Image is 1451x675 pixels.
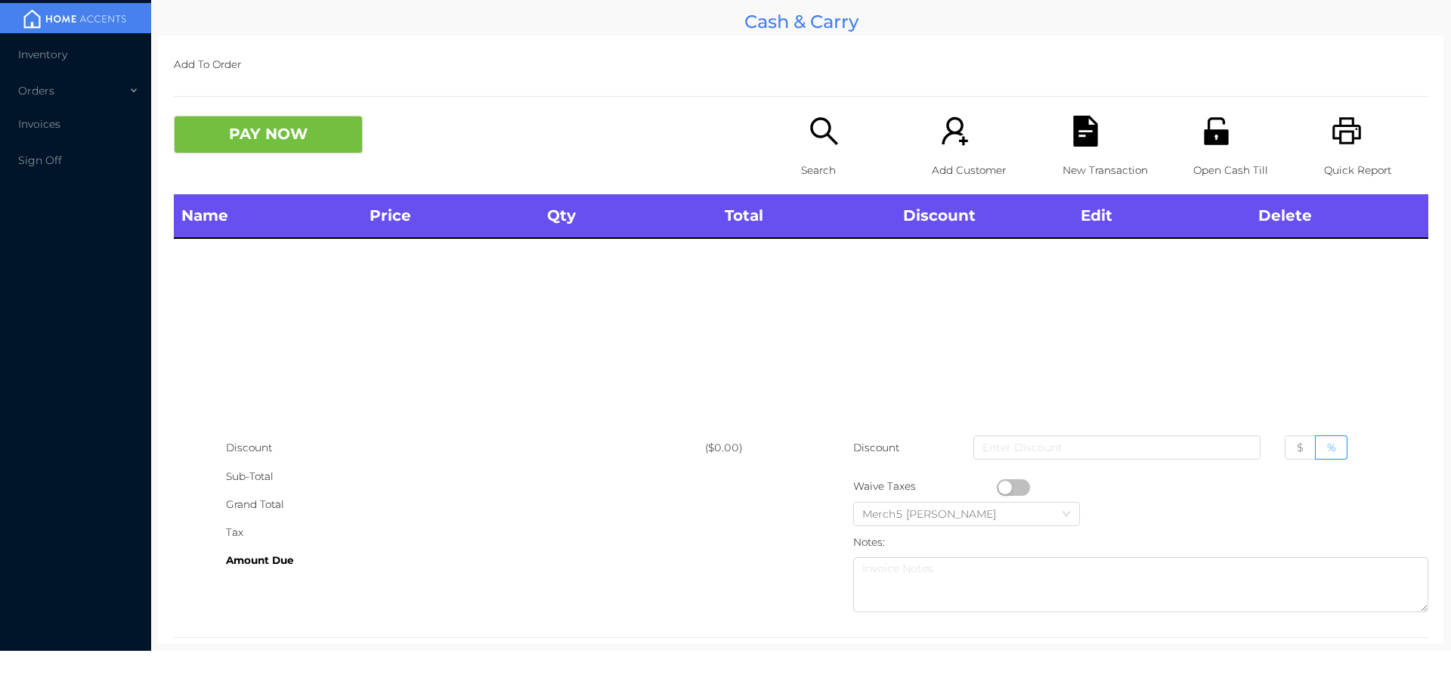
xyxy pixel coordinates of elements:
th: Total [717,194,895,238]
p: Search [801,156,905,184]
span: Sign Off [18,153,62,167]
i: icon: search [809,116,840,147]
p: Discount [853,434,901,462]
i: icon: printer [1332,116,1363,147]
span: Invoices [18,117,60,131]
span: Inventory [18,48,67,61]
p: Add To Order [174,51,1428,79]
p: New Transaction [1063,156,1167,184]
input: Enter Discount [973,435,1261,460]
i: icon: user-add [939,116,970,147]
div: Cash & Carry [159,8,1443,36]
label: Notes: [853,536,885,548]
img: mainBanner [18,8,131,30]
th: Edit [1073,194,1251,238]
button: PAY NOW [174,116,363,153]
div: Tax [226,519,705,547]
th: Price [362,194,540,238]
div: Waive Taxes [853,472,997,500]
p: Open Cash Till [1193,156,1298,184]
p: Add Customer [932,156,1036,184]
th: Discount [896,194,1073,238]
th: Qty [540,194,717,238]
i: icon: down [1062,509,1071,520]
th: Name [174,194,362,238]
i: icon: file-text [1070,116,1101,147]
th: Delete [1251,194,1428,238]
div: Grand Total [226,491,705,519]
div: Amount Due [226,547,705,574]
div: Discount [226,434,705,462]
div: ($0.00) [705,434,801,462]
i: icon: unlock [1201,116,1232,147]
div: Sub-Total [226,463,705,491]
div: Merch5 Lawrence [862,503,1011,525]
p: Quick Report [1324,156,1428,184]
span: $ [1297,441,1304,454]
span: % [1327,441,1335,454]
